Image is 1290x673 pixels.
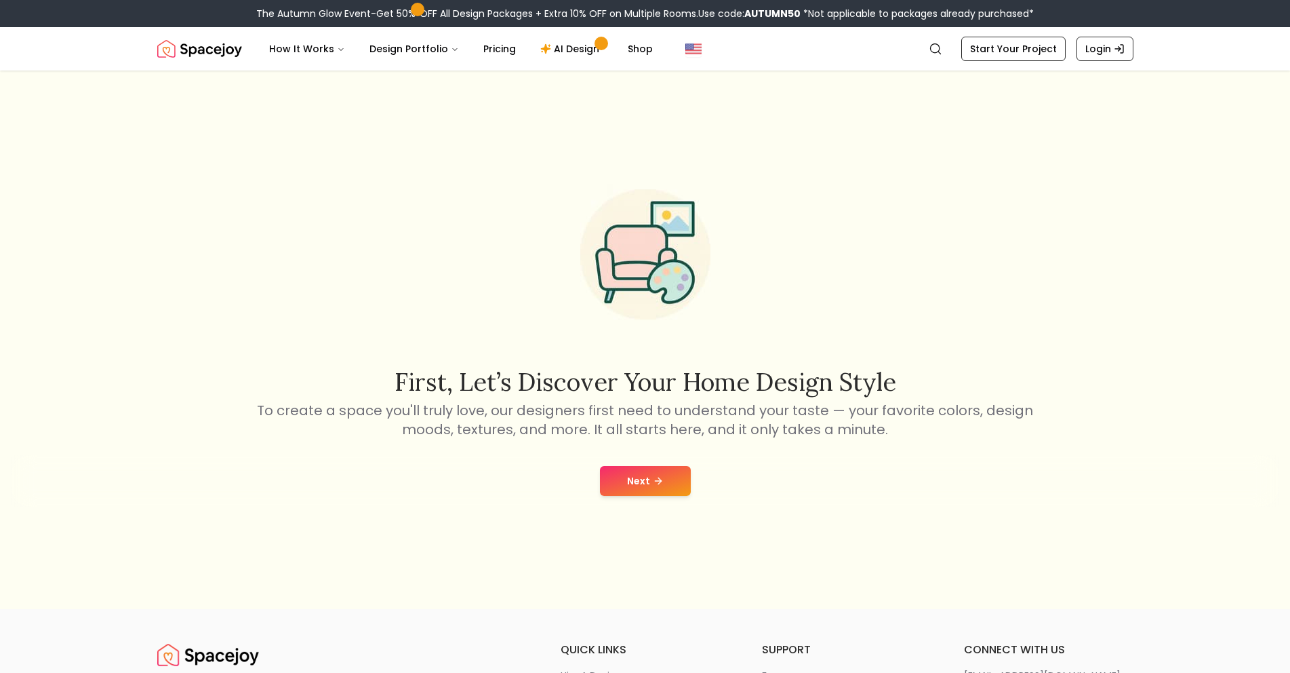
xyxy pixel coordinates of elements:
[472,35,527,62] a: Pricing
[256,7,1034,20] div: The Autumn Glow Event-Get 50% OFF All Design Packages + Extra 10% OFF on Multiple Rooms.
[529,35,614,62] a: AI Design
[359,35,470,62] button: Design Portfolio
[255,368,1036,396] h2: First, let’s discover your home design style
[685,41,702,57] img: United States
[744,7,801,20] b: AUTUMN50
[157,27,1133,71] nav: Global
[617,35,664,62] a: Shop
[157,35,242,62] img: Spacejoy Logo
[1076,37,1133,61] a: Login
[157,642,259,669] img: Spacejoy Logo
[561,642,730,658] h6: quick links
[559,168,732,341] img: Start Style Quiz Illustration
[961,37,1066,61] a: Start Your Project
[255,401,1036,439] p: To create a space you'll truly love, our designers first need to understand your taste — your fav...
[258,35,356,62] button: How It Works
[698,7,801,20] span: Use code:
[964,642,1133,658] h6: connect with us
[600,466,691,496] button: Next
[157,35,242,62] a: Spacejoy
[258,35,664,62] nav: Main
[157,642,259,669] a: Spacejoy
[762,642,931,658] h6: support
[801,7,1034,20] span: *Not applicable to packages already purchased*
